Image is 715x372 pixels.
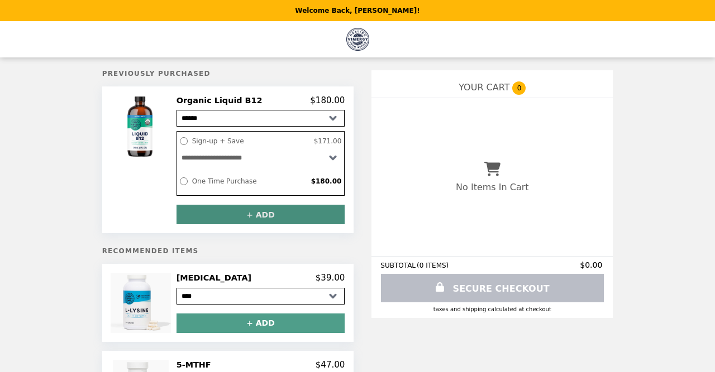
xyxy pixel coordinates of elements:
span: $0.00 [580,260,604,269]
span: ( 0 ITEMS ) [417,262,449,269]
img: Brand Logo [346,28,369,51]
select: Select a subscription option [177,148,345,167]
label: $171.00 [311,134,345,148]
img: L-Lysine [111,273,173,332]
p: No Items In Cart [456,182,528,192]
img: Organic Liquid B12 [109,95,175,158]
span: SUBTOTAL [380,262,417,269]
h5: Previously Purchased [102,70,354,78]
h2: Organic Liquid B12 [177,95,267,105]
button: + ADD [177,205,345,224]
span: YOUR CART [459,82,509,93]
div: Taxes and Shipping calculated at checkout [380,306,604,312]
label: $180.00 [308,175,345,188]
label: One Time Purchase [189,175,308,188]
p: $180.00 [310,95,345,105]
label: Sign-up + Save [189,134,311,148]
button: + ADD [177,313,345,333]
select: Select a product variant [177,110,345,127]
p: $39.00 [316,273,345,283]
p: $47.00 [316,360,345,370]
span: 0 [512,81,526,95]
h2: [MEDICAL_DATA] [177,273,256,283]
h2: 5-MTHF [177,360,216,370]
h5: Recommended Items [102,247,354,255]
p: Welcome Back, [PERSON_NAME]! [295,7,420,15]
select: Select a product variant [177,288,345,305]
